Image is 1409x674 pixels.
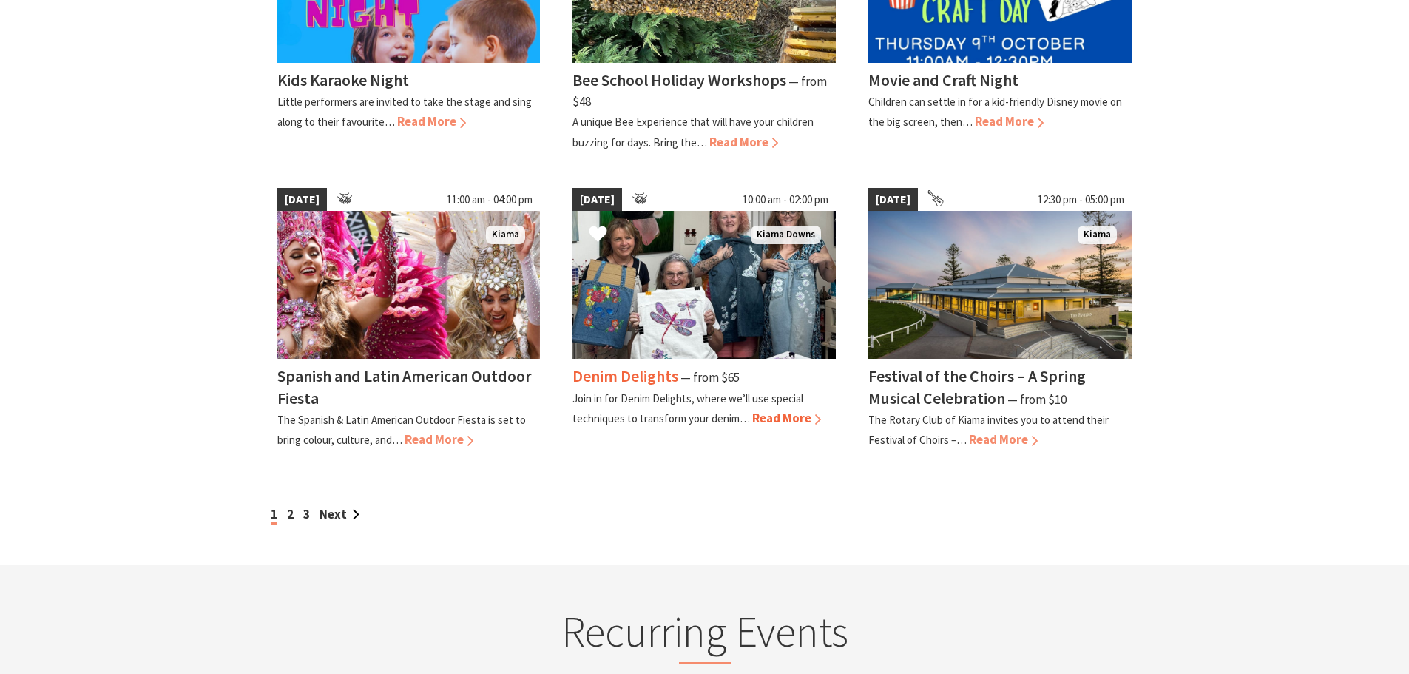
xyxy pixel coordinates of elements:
span: [DATE] [868,188,918,212]
span: Read More [975,113,1044,129]
img: Dancers in jewelled pink and silver costumes with feathers, holding their hands up while smiling [277,211,541,359]
a: 2 [287,506,294,522]
a: 3 [303,506,310,522]
span: [DATE] [572,188,622,212]
p: The Spanish & Latin American Outdoor Fiesta is set to bring colour, culture, and… [277,413,526,447]
span: ⁠— from $10 [1007,391,1067,408]
a: [DATE] 11:00 am - 04:00 pm Dancers in jewelled pink and silver costumes with feathers, holding th... [277,188,541,450]
span: Kiama [486,226,525,244]
h4: Movie and Craft Night [868,70,1018,90]
h4: Kids Karaoke Night [277,70,409,90]
h2: Recurring Events [415,606,995,664]
span: Read More [752,410,821,426]
span: 1 [271,506,277,525]
span: Read More [405,431,473,448]
a: [DATE] 10:00 am - 02:00 pm group holding up their denim paintings Kiama Downs Denim Delights ⁠— f... [572,188,836,450]
span: 12:30 pm - 05:00 pm [1030,188,1132,212]
p: Join in for Denim Delights, where we’ll use special techniques to transform your denim… [572,391,803,425]
a: [DATE] 12:30 pm - 05:00 pm 2023 Festival of Choirs at the Kiama Pavilion Kiama Festival of the Ch... [868,188,1132,450]
span: 10:00 am - 02:00 pm [735,188,836,212]
h4: Bee School Holiday Workshops [572,70,786,90]
h4: Festival of the Choirs – A Spring Musical Celebration [868,365,1086,408]
p: A unique Bee Experience that will have your children buzzing for days. Bring the… [572,115,814,149]
img: 2023 Festival of Choirs at the Kiama Pavilion [868,211,1132,359]
h4: Spanish and Latin American Outdoor Fiesta [277,365,532,408]
span: Kiama Downs [751,226,821,244]
span: [DATE] [277,188,327,212]
h4: Denim Delights [572,365,678,386]
p: Little performers are invited to take the stage and sing along to their favourite… [277,95,532,129]
p: The Rotary Club of Kiama invites you to attend their Festival of Choirs –… [868,413,1109,447]
span: 11:00 am - 04:00 pm [439,188,540,212]
span: Read More [397,113,466,129]
span: Read More [969,431,1038,448]
span: ⁠— from $65 [680,369,740,385]
img: group holding up their denim paintings [572,211,836,359]
a: Next [320,506,359,522]
span: Kiama [1078,226,1117,244]
span: Read More [709,134,778,150]
p: Children can settle in for a kid-friendly Disney movie on the big screen, then… [868,95,1122,129]
button: Click to Favourite Denim Delights [574,210,622,260]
